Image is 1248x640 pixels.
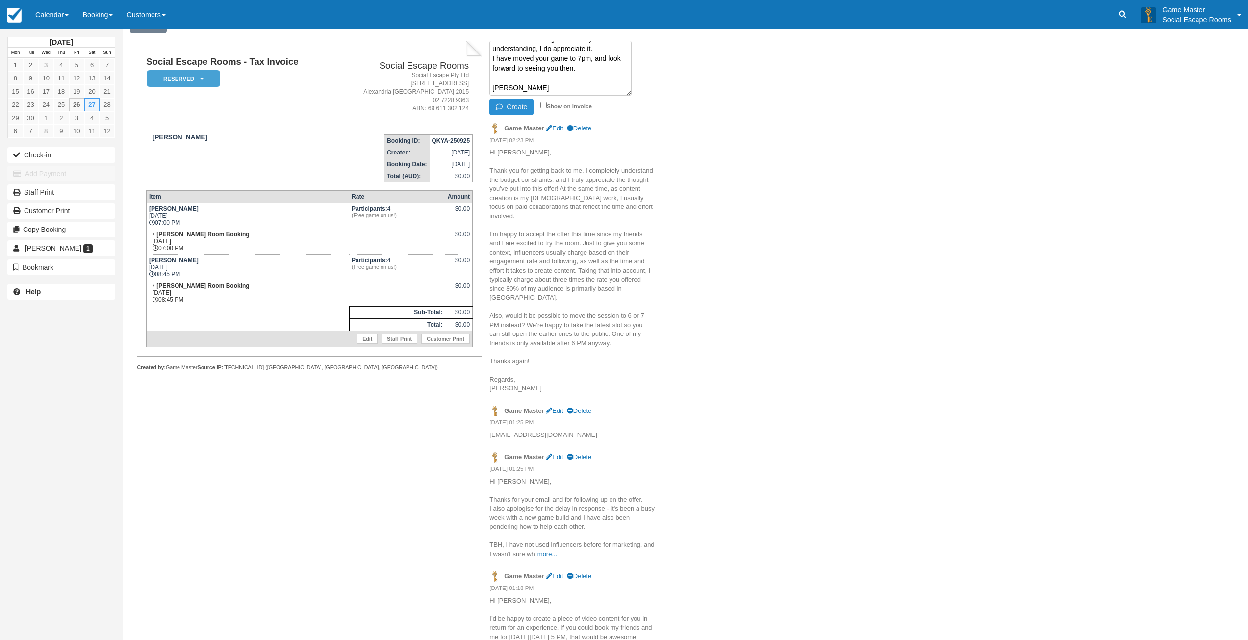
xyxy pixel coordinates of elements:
strong: Game Master [504,125,544,132]
a: 12 [100,125,115,138]
a: more... [537,550,557,558]
em: (Free game on us!) [352,212,443,218]
a: Edit [546,407,563,414]
a: Customer Print [421,334,470,344]
strong: [PERSON_NAME] [149,205,199,212]
a: 1 [38,111,53,125]
a: Delete [567,407,591,414]
a: Staff Print [382,334,417,344]
b: Help [26,288,41,296]
a: 2 [23,58,38,72]
a: 4 [53,58,69,72]
a: Edit [357,334,378,344]
th: Wed [38,48,53,58]
td: $0.00 [445,307,473,319]
th: Sat [84,48,100,58]
input: Show on invoice [540,102,547,108]
a: 28 [100,98,115,111]
a: 9 [23,72,38,85]
img: A3 [1141,7,1156,23]
strong: Game Master [504,572,544,580]
td: [DATE] 08:45 PM [146,255,349,281]
a: Reserved [146,70,217,88]
th: Fri [69,48,84,58]
td: 4 [349,255,445,281]
a: 22 [8,98,23,111]
a: 9 [53,125,69,138]
th: Sun [100,48,115,58]
a: 8 [8,72,23,85]
address: Social Escape Pty Ltd [STREET_ADDRESS] Alexandria [GEOGRAPHIC_DATA] 2015 02 7228 9363 ABN: 69 611... [337,71,469,113]
a: 18 [53,85,69,98]
em: [DATE] 01:25 PM [489,465,655,476]
td: [DATE] [430,147,473,158]
a: 7 [100,58,115,72]
strong: Participants [352,205,387,212]
th: Booking ID: [384,135,430,147]
a: 30 [23,111,38,125]
a: Customer Print [7,203,115,219]
th: Item [146,191,349,203]
h1: Social Escape Rooms - Tax Invoice [146,57,333,67]
a: 26 [69,98,84,111]
strong: [PERSON_NAME] Room Booking [156,282,249,289]
td: $0.00 [430,170,473,182]
a: 2 [53,111,69,125]
em: [DATE] 01:25 PM [489,418,655,429]
em: [DATE] 02:23 PM [489,136,655,147]
a: 17 [38,85,53,98]
th: Sub-Total: [349,307,445,319]
button: Check-in [7,147,115,163]
th: Total (AUD): [384,170,430,182]
div: $0.00 [448,257,470,272]
a: 20 [84,85,100,98]
a: Staff Print [7,184,115,200]
a: Delete [567,572,591,580]
strong: QKYA-250925 [432,137,470,144]
strong: [PERSON_NAME] Room Booking [156,231,249,238]
a: 16 [23,85,38,98]
a: Help [7,284,115,300]
a: 21 [100,85,115,98]
a: 1 [8,58,23,72]
td: [DATE] [430,158,473,170]
p: Game Master [1162,5,1231,15]
em: [DATE] 01:18 PM [489,584,655,595]
strong: Created by: [137,364,166,370]
th: Booking Date: [384,158,430,170]
a: 11 [84,125,100,138]
a: Edit [546,572,563,580]
a: 19 [69,85,84,98]
span: [PERSON_NAME] [25,244,81,252]
a: 3 [38,58,53,72]
em: (Free game on us!) [352,264,443,270]
div: $0.00 [448,282,470,297]
a: 3 [69,111,84,125]
strong: Source IP: [198,364,224,370]
button: Create [489,99,534,115]
a: 25 [53,98,69,111]
a: 4 [84,111,100,125]
div: $0.00 [448,205,470,220]
span: 1 [83,244,93,253]
p: Hi [PERSON_NAME], Thanks for your email and for following up on the offer. I also apologise for t... [489,477,655,559]
a: 10 [38,72,53,85]
a: 8 [38,125,53,138]
a: Edit [546,453,563,461]
a: 15 [8,85,23,98]
h2: Social Escape Rooms [337,61,469,71]
strong: Participants [352,257,387,264]
a: Delete [567,125,591,132]
button: Bookmark [7,259,115,275]
a: 14 [100,72,115,85]
a: 5 [69,58,84,72]
th: Mon [8,48,23,58]
th: Created: [384,147,430,158]
th: Tue [23,48,38,58]
th: Total: [349,319,445,331]
a: 29 [8,111,23,125]
th: Rate [349,191,445,203]
button: Copy Booking [7,222,115,237]
a: 5 [100,111,115,125]
td: 4 [349,203,445,229]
